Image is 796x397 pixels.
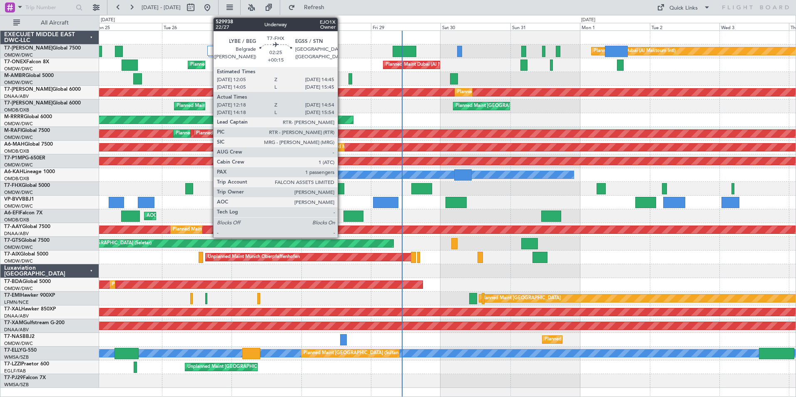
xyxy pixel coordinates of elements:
[196,127,278,140] div: Planned Maint Dubai (Al Maktoum Intl)
[481,292,561,305] div: Planned Maint [GEOGRAPHIC_DATA]
[4,73,54,78] a: M-AMBRGlobal 5000
[4,60,49,65] a: T7-ONEXFalcon 8X
[4,52,33,58] a: OMDW/DWC
[455,100,595,112] div: Planned Maint [GEOGRAPHIC_DATA] ([GEOGRAPHIC_DATA] Intl)
[594,45,676,57] div: Planned Maint Dubai (Al Maktoum Intl)
[4,142,25,147] span: A6-MAH
[176,127,258,140] div: Planned Maint Dubai (Al Maktoum Intl)
[4,73,25,78] span: M-AMBR
[92,23,162,30] div: Mon 25
[4,134,33,141] a: OMDW/DWC
[4,142,53,147] a: A6-MAHGlobal 7500
[4,279,51,284] a: T7-BDAGlobal 5000
[4,244,33,251] a: OMDW/DWC
[719,23,789,30] div: Wed 3
[4,368,26,374] a: EGLF/FAB
[4,203,33,209] a: OMDW/DWC
[4,183,22,188] span: T7-FHX
[4,258,33,264] a: OMDW/DWC
[332,196,414,208] div: Planned Maint Dubai (Al Maktoum Intl)
[4,299,29,305] a: LFMN/NCE
[4,114,52,119] a: M-RRRRGlobal 6000
[4,87,81,92] a: T7-[PERSON_NAME]Global 6000
[4,375,46,380] a: T7-PJ29Falcon 7X
[4,362,49,367] a: T7-LZZIPraetor 600
[101,17,115,24] div: [DATE]
[162,23,231,30] div: Tue 26
[4,231,29,237] a: DNAA/ABV
[4,162,33,168] a: OMDW/DWC
[545,333,638,346] div: Planned Maint Abuja ([PERSON_NAME] Intl)
[4,285,33,292] a: OMDW/DWC
[4,183,50,188] a: T7-FHXGlobal 5000
[25,1,73,14] input: Trip Number
[4,252,20,257] span: T7-AIX
[4,293,55,298] a: T7-EMIHawker 900XP
[510,23,580,30] div: Sun 31
[4,252,48,257] a: T7-AIXGlobal 5000
[4,87,52,92] span: T7-[PERSON_NAME]
[581,17,595,24] div: [DATE]
[4,101,52,106] span: T7-[PERSON_NAME]
[173,223,255,236] div: Planned Maint Dubai (Al Maktoum Intl)
[4,320,65,325] a: T7-XAMGulfstream G-200
[4,176,29,182] a: OMDB/DXB
[303,347,497,360] div: Planned Maint [GEOGRAPHIC_DATA] (Sultan [PERSON_NAME] [PERSON_NAME] - Subang)
[4,169,55,174] a: A6-KAHLineage 1000
[208,251,300,263] div: Unplanned Maint Munich Oberpfaffenhofen
[4,334,22,339] span: T7-NAS
[48,237,152,250] div: Unplanned Maint [GEOGRAPHIC_DATA] (Seletar)
[4,217,29,223] a: OMDB/DXB
[371,23,440,30] div: Fri 29
[177,100,316,112] div: Planned Maint [GEOGRAPHIC_DATA] ([GEOGRAPHIC_DATA] Intl)
[4,197,34,202] a: VP-BVVBBJ1
[4,348,37,353] a: T7-ELLYG-550
[147,210,244,222] div: AOG Maint [GEOGRAPHIC_DATA] (Dubai Intl)
[4,375,23,380] span: T7-PJ29
[4,156,45,161] a: T7-P1MPG-650ER
[4,224,22,229] span: T7-AAY
[4,320,23,325] span: T7-XAM
[440,23,510,30] div: Sat 30
[653,1,714,14] button: Quick Links
[112,278,194,291] div: Planned Maint Dubai (Al Maktoum Intl)
[4,382,29,388] a: WMSA/SZB
[4,169,23,174] span: A6-KAH
[4,197,22,202] span: VP-BVV
[284,1,334,14] button: Refresh
[4,148,29,154] a: OMDB/DXB
[386,59,468,71] div: Planned Maint Dubai (Al Maktoum Intl)
[4,46,81,51] a: T7-[PERSON_NAME]Global 7500
[4,189,33,196] a: OMDW/DWC
[4,211,42,216] a: A6-EFIFalcon 7X
[190,59,272,71] div: Planned Maint Dubai (Al Maktoum Intl)
[4,128,22,133] span: M-RAFI
[4,327,29,333] a: DNAA/ABV
[4,128,50,133] a: M-RAFIGlobal 7500
[4,107,29,113] a: OMDB/DXB
[4,307,21,312] span: T7-XAL
[4,334,35,339] a: T7-NASBBJ2
[4,293,20,298] span: T7-EMI
[4,307,56,312] a: T7-XALHawker 850XP
[187,361,324,373] div: Unplanned Maint [GEOGRAPHIC_DATA] ([GEOGRAPHIC_DATA])
[4,279,22,284] span: T7-BDA
[229,49,234,52] img: arrow-gray.svg
[4,156,25,161] span: T7-P1MP
[4,340,33,347] a: OMDW/DWC
[4,114,24,119] span: M-RRRR
[4,354,29,360] a: WMSA/SZB
[4,211,20,216] span: A6-EFI
[269,210,408,222] div: Planned Maint [GEOGRAPHIC_DATA] ([GEOGRAPHIC_DATA] Intl)
[4,362,21,367] span: T7-LZZI
[669,4,698,12] div: Quick Links
[231,23,301,30] div: Wed 27
[4,121,33,127] a: OMDW/DWC
[257,169,276,181] div: No Crew
[4,46,52,51] span: T7-[PERSON_NAME]
[142,4,181,11] span: [DATE] - [DATE]
[324,141,463,154] div: Planned Maint [GEOGRAPHIC_DATA] ([GEOGRAPHIC_DATA] Intl)
[457,86,539,99] div: Planned Maint Dubai (Al Maktoum Intl)
[580,23,649,30] div: Mon 1
[9,16,90,30] button: All Aircraft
